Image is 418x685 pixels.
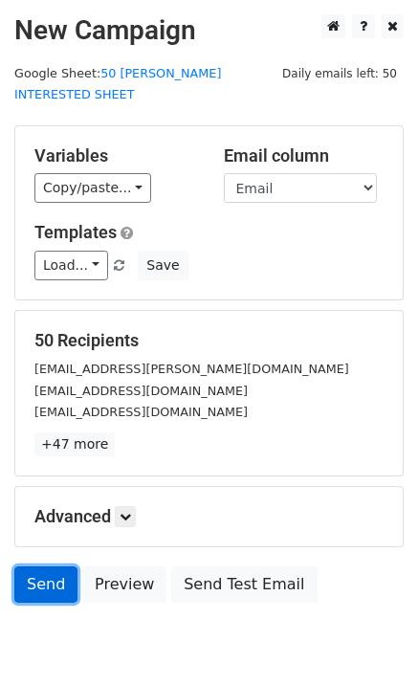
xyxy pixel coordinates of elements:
small: [EMAIL_ADDRESS][DOMAIN_NAME] [34,384,248,398]
h5: 50 Recipients [34,330,384,351]
span: Daily emails left: 50 [275,63,404,84]
small: [EMAIL_ADDRESS][PERSON_NAME][DOMAIN_NAME] [34,362,349,376]
a: Daily emails left: 50 [275,66,404,80]
h2: New Campaign [14,14,404,47]
a: Preview [82,566,166,603]
small: Google Sheet: [14,66,221,102]
a: Send Test Email [171,566,317,603]
a: Load... [34,251,108,280]
iframe: Chat Widget [322,593,418,685]
a: Send [14,566,77,603]
button: Save [138,251,187,280]
small: [EMAIL_ADDRESS][DOMAIN_NAME] [34,405,248,419]
a: +47 more [34,432,115,456]
h5: Email column [224,145,385,166]
a: 50 [PERSON_NAME] INTERESTED SHEET [14,66,221,102]
h5: Advanced [34,506,384,527]
a: Templates [34,222,117,242]
h5: Variables [34,145,195,166]
a: Copy/paste... [34,173,151,203]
